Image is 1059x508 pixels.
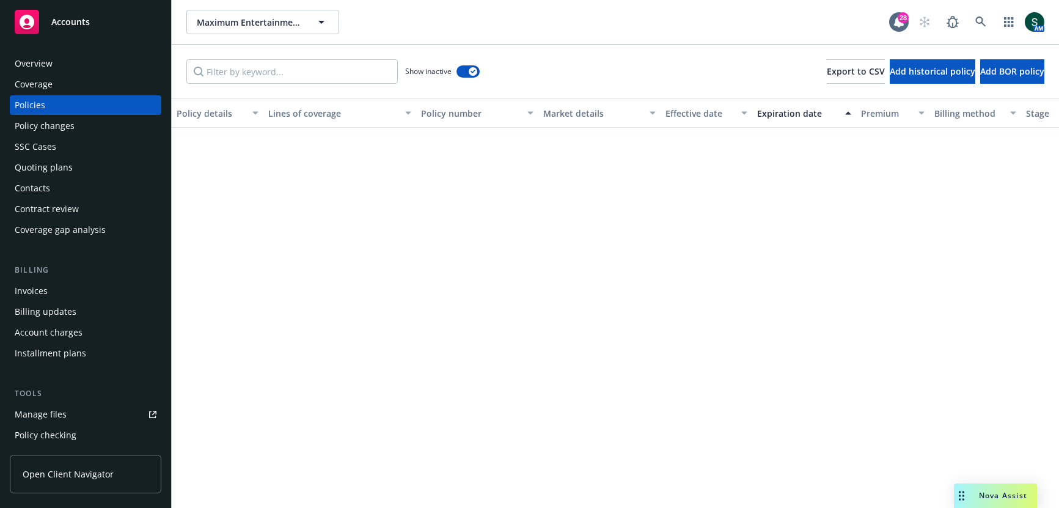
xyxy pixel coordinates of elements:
div: Policy number [421,107,520,120]
div: Installment plans [15,344,86,363]
div: Manage files [15,405,67,424]
div: Contacts [15,179,50,198]
div: Billing [10,264,161,276]
div: 28 [898,12,909,23]
span: Export to CSV [827,65,885,77]
span: Nova Assist [979,490,1027,501]
a: SSC Cases [10,137,161,156]
a: Quoting plans [10,158,161,177]
button: Add BOR policy [980,59,1044,84]
button: Effective date [661,98,752,128]
div: Policy details [177,107,245,120]
div: Coverage [15,75,53,94]
div: Effective date [665,107,734,120]
a: Contacts [10,179,161,198]
div: Coverage gap analysis [15,220,106,240]
button: Nova Assist [954,484,1037,508]
div: Account charges [15,323,82,342]
button: Billing method [929,98,1021,128]
a: Policy changes [10,116,161,136]
a: Invoices [10,281,161,301]
div: Invoices [15,281,48,301]
span: Maximum Entertainment, LLC [197,16,302,29]
a: Switch app [997,10,1021,34]
span: Show inactive [405,66,452,76]
div: Policies [15,95,45,115]
div: Drag to move [954,484,969,508]
input: Filter by keyword... [186,59,398,84]
div: Lines of coverage [268,107,398,120]
a: Policies [10,95,161,115]
button: Add historical policy [890,59,975,84]
div: Contract review [15,199,79,219]
div: Billing method [934,107,1003,120]
a: Contract review [10,199,161,219]
div: Market details [543,107,642,120]
a: Policy checking [10,425,161,445]
a: Account charges [10,323,161,342]
div: Policy checking [15,425,76,445]
div: Overview [15,54,53,73]
span: Add historical policy [890,65,975,77]
button: Expiration date [752,98,856,128]
div: SSC Cases [15,137,56,156]
div: Premium [861,107,911,120]
img: photo [1025,12,1044,32]
button: Export to CSV [827,59,885,84]
span: Open Client Navigator [23,468,114,480]
a: Manage files [10,405,161,424]
a: Accounts [10,5,161,39]
span: Add BOR policy [980,65,1044,77]
div: Policy changes [15,116,75,136]
button: Maximum Entertainment, LLC [186,10,339,34]
div: Tools [10,388,161,400]
div: Billing updates [15,302,76,322]
a: Coverage gap analysis [10,220,161,240]
div: Quoting plans [15,158,73,177]
a: Start snowing [912,10,937,34]
button: Policy details [172,98,263,128]
a: Coverage [10,75,161,94]
button: Premium [856,98,929,128]
a: Search [969,10,993,34]
a: Report a Bug [940,10,965,34]
span: Accounts [51,17,90,27]
a: Installment plans [10,344,161,363]
a: Overview [10,54,161,73]
button: Policy number [416,98,538,128]
a: Billing updates [10,302,161,322]
button: Market details [538,98,661,128]
div: Expiration date [757,107,838,120]
button: Lines of coverage [263,98,416,128]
